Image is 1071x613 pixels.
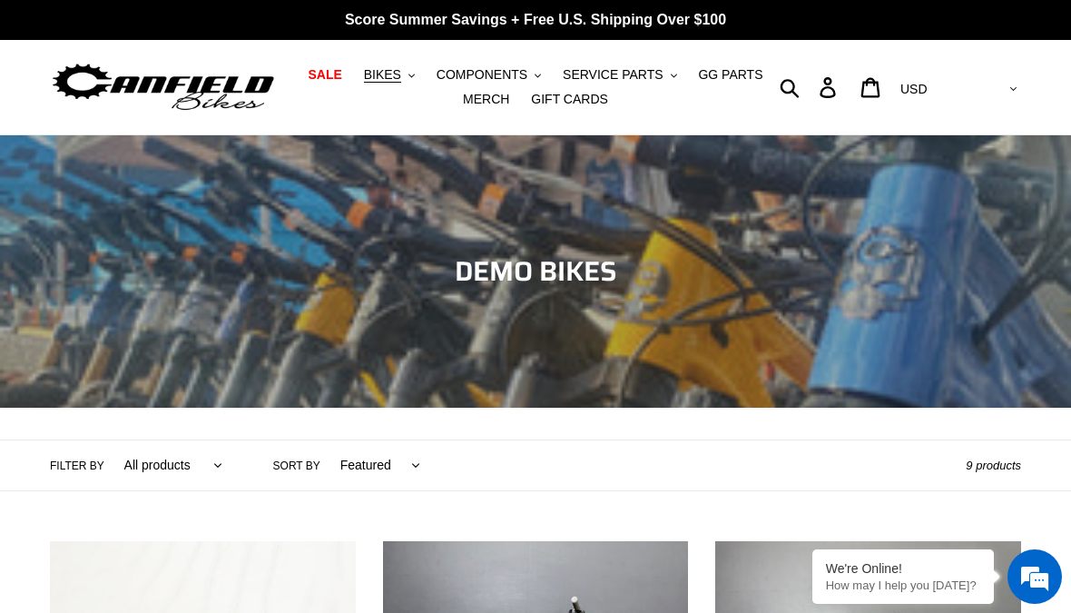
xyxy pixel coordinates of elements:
[826,561,980,576] div: We're Online!
[308,67,341,83] span: SALE
[698,67,762,83] span: GG PARTS
[355,63,424,87] button: BIKES
[50,59,277,116] img: Canfield Bikes
[454,87,518,112] a: MERCH
[522,87,617,112] a: GIFT CARDS
[299,63,350,87] a: SALE
[563,67,663,83] span: SERVICE PARTS
[689,63,771,87] a: GG PARTS
[826,578,980,592] p: How may I help you today?
[531,92,608,107] span: GIFT CARDS
[273,458,320,474] label: Sort by
[463,92,509,107] span: MERCH
[554,63,685,87] button: SERVICE PARTS
[364,67,401,83] span: BIKES
[455,250,617,292] span: DEMO BIKES
[50,458,104,474] label: Filter by
[966,459,1021,472] span: 9 products
[437,67,527,83] span: COMPONENTS
[427,63,550,87] button: COMPONENTS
